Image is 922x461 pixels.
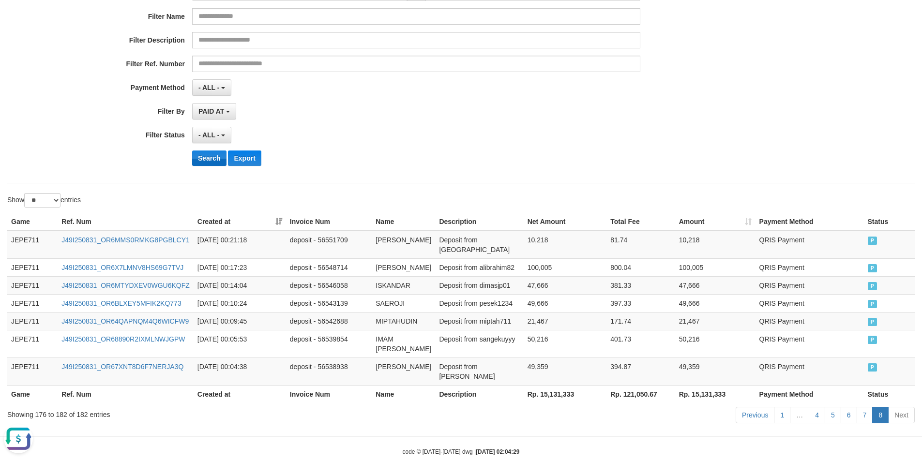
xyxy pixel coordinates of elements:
[435,213,523,231] th: Description
[756,276,864,294] td: QRIS Payment
[774,407,790,423] a: 1
[61,264,183,271] a: J49I250831_OR6X7LMNV8HS69G7TVJ
[286,312,372,330] td: deposit - 56542688
[435,231,523,259] td: Deposit from [GEOGRAPHIC_DATA]
[864,213,915,231] th: Status
[809,407,825,423] a: 4
[61,317,189,325] a: J49I250831_OR64QAPNQM4Q6WICFW9
[675,276,756,294] td: 47,666
[286,213,372,231] th: Invoice Num
[756,357,864,385] td: QRIS Payment
[524,357,607,385] td: 49,359
[403,448,520,455] small: code © [DATE]-[DATE] dwg |
[435,312,523,330] td: Deposit from miptah711
[61,299,181,307] a: J49I250831_OR6BLXEY5MFIK2KQ773
[7,406,377,419] div: Showing 176 to 182 of 182 entries
[868,282,877,290] span: PAID
[286,231,372,259] td: deposit - 56551709
[675,213,756,231] th: Amount: activate to sort column ascending
[61,282,190,289] a: J49I250831_OR6MTYDXEV0WGU6KQFZ
[524,312,607,330] td: 21,467
[372,258,435,276] td: [PERSON_NAME]
[4,4,33,33] button: Open LiveChat chat widget
[372,330,435,357] td: IMAM [PERSON_NAME]
[435,258,523,276] td: Deposit from alibrahim82
[286,276,372,294] td: deposit - 56546058
[524,276,607,294] td: 47,666
[58,213,194,231] th: Ref. Num
[606,276,675,294] td: 381.33
[675,330,756,357] td: 50,216
[194,312,286,330] td: [DATE] 00:09:45
[61,363,183,371] a: J49I250831_OR67XNT8D6F7NERJA3Q
[286,357,372,385] td: deposit - 56538938
[372,231,435,259] td: [PERSON_NAME]
[194,357,286,385] td: [DATE] 00:04:38
[864,385,915,403] th: Status
[868,336,877,344] span: PAID
[675,258,756,276] td: 100,005
[606,258,675,276] td: 800.04
[868,318,877,326] span: PAID
[194,294,286,312] td: [DATE] 00:10:24
[888,407,915,423] a: Next
[286,330,372,357] td: deposit - 56539854
[372,312,435,330] td: MIPTAHUDIN
[857,407,873,423] a: 7
[606,213,675,231] th: Total Fee
[524,294,607,312] td: 49,666
[606,312,675,330] td: 171.74
[198,131,220,139] span: - ALL -
[286,385,372,403] th: Invoice Num
[435,357,523,385] td: Deposit from [PERSON_NAME]
[606,330,675,357] td: 401.73
[841,407,857,423] a: 6
[606,294,675,312] td: 397.33
[194,213,286,231] th: Created at: activate to sort column ascending
[606,231,675,259] td: 81.74
[675,357,756,385] td: 49,359
[524,385,607,403] th: Rp. 15,131,333
[756,294,864,312] td: QRIS Payment
[868,363,877,372] span: PAID
[194,385,286,403] th: Created at
[435,294,523,312] td: Deposit from pesek1234
[868,264,877,272] span: PAID
[7,231,58,259] td: JEPE711
[756,385,864,403] th: Payment Method
[192,79,231,96] button: - ALL -
[192,127,231,143] button: - ALL -
[675,231,756,259] td: 10,218
[194,276,286,294] td: [DATE] 00:14:04
[7,385,58,403] th: Game
[194,258,286,276] td: [DATE] 00:17:23
[286,294,372,312] td: deposit - 56543139
[435,385,523,403] th: Description
[61,236,190,244] a: J49I250831_OR6MMS0RMKG8PGBLCY1
[524,258,607,276] td: 100,005
[756,213,864,231] th: Payment Method
[476,448,519,455] strong: [DATE] 02:04:29
[228,150,261,166] button: Export
[7,258,58,276] td: JEPE711
[524,213,607,231] th: Net Amount
[872,407,889,423] a: 8
[7,193,81,208] label: Show entries
[524,231,607,259] td: 10,218
[606,385,675,403] th: Rp. 121,050.67
[524,330,607,357] td: 50,216
[675,385,756,403] th: Rp. 15,131,333
[198,107,224,115] span: PAID AT
[7,213,58,231] th: Game
[198,84,220,91] span: - ALL -
[435,276,523,294] td: Deposit from dimasjp01
[372,385,435,403] th: Name
[736,407,774,423] a: Previous
[192,150,227,166] button: Search
[7,312,58,330] td: JEPE711
[606,357,675,385] td: 394.87
[7,330,58,357] td: JEPE711
[194,330,286,357] td: [DATE] 00:05:53
[194,231,286,259] td: [DATE] 00:21:18
[372,294,435,312] td: SAEROJI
